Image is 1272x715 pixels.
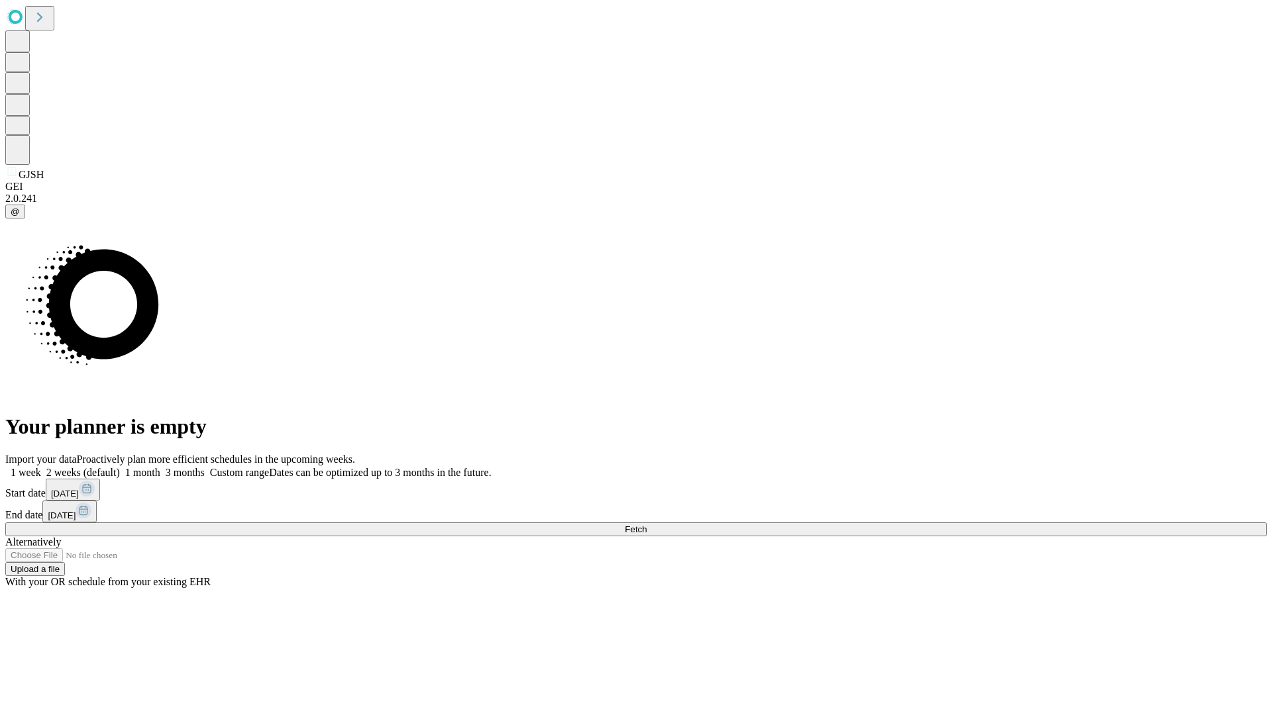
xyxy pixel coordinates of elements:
span: 1 week [11,467,41,478]
span: Import your data [5,453,77,465]
span: Proactively plan more efficient schedules in the upcoming weeks. [77,453,355,465]
div: GEI [5,181,1267,193]
span: With your OR schedule from your existing EHR [5,576,211,587]
span: 2 weeks (default) [46,467,120,478]
button: Fetch [5,522,1267,536]
span: GJSH [19,169,44,180]
div: Start date [5,479,1267,501]
div: 2.0.241 [5,193,1267,205]
span: @ [11,207,20,216]
span: [DATE] [48,510,76,520]
span: [DATE] [51,489,79,499]
span: Dates can be optimized up to 3 months in the future. [269,467,491,478]
div: End date [5,501,1267,522]
span: Custom range [210,467,269,478]
span: 1 month [125,467,160,478]
button: [DATE] [46,479,100,501]
span: Fetch [625,524,647,534]
button: @ [5,205,25,218]
button: Upload a file [5,562,65,576]
span: Alternatively [5,536,61,548]
h1: Your planner is empty [5,414,1267,439]
button: [DATE] [42,501,97,522]
span: 3 months [166,467,205,478]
